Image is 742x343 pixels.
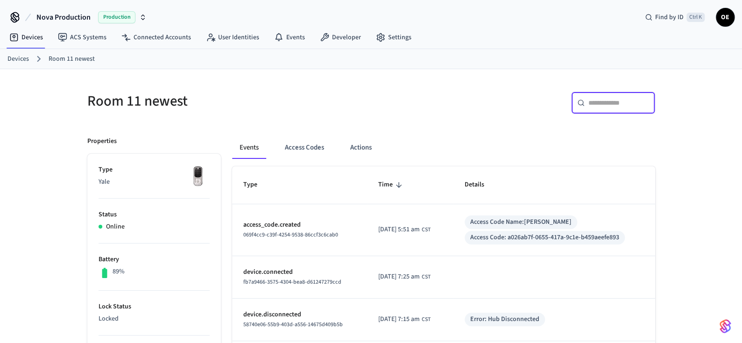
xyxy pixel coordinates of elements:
span: Production [98,11,135,23]
a: Devices [7,54,29,64]
p: device.connected [243,267,356,277]
a: Developer [312,29,368,46]
p: Battery [99,255,210,264]
button: Access Codes [277,136,332,159]
p: Locked [99,314,210,324]
p: Type [99,165,210,175]
button: Actions [343,136,379,159]
a: Events [267,29,312,46]
div: Asia/Shanghai [378,272,431,282]
span: Time [378,178,405,192]
div: Access Code: a026ab7f-0655-417a-9c1e-b459aeefe893 [470,233,619,243]
div: Find by IDCtrl K [637,9,712,26]
span: [DATE] 7:15 am [378,314,420,324]
div: Error: Hub Disconnected [470,314,539,324]
span: 069f4cc9-c39f-4254-9538-86ccf3c6cab0 [243,231,338,239]
span: Nova Production [36,12,91,23]
span: 58740e06-55b9-403d-a556-14675d409b5b [243,321,343,329]
div: Asia/Shanghai [378,314,431,324]
p: Lock Status [99,302,210,312]
p: Online [106,222,125,232]
p: access_code.created [243,220,356,230]
a: Connected Accounts [114,29,198,46]
span: Type [243,178,269,192]
span: CST [422,226,431,234]
p: Yale [99,177,210,187]
a: ACS Systems [50,29,114,46]
span: Find by ID [655,13,684,22]
span: CST [422,315,431,324]
button: OE [716,8,735,27]
span: [DATE] 7:25 am [378,272,420,282]
p: Properties [87,136,117,146]
span: Ctrl K [686,13,705,22]
p: device.disconnected [243,310,356,320]
span: Details [465,178,496,192]
span: fb7a9466-3575-4304-bea8-d61247279ccd [243,278,341,286]
a: Settings [368,29,419,46]
p: Status [99,210,210,220]
span: OE [717,9,734,26]
img: Yale Assure Touchscreen Wifi Smart Lock, Satin Nickel, Front [186,165,210,188]
a: Devices [2,29,50,46]
div: Access Code Name: [PERSON_NAME] [470,217,572,227]
span: CST [422,273,431,281]
button: Events [232,136,266,159]
h5: Room 11 newest [87,92,366,111]
a: User Identities [198,29,267,46]
div: ant example [232,136,655,159]
img: SeamLogoGradient.69752ec5.svg [720,319,731,334]
p: 89% [113,267,125,277]
a: Room 11 newest [49,54,95,64]
div: Asia/Shanghai [378,225,431,235]
span: [DATE] 5:51 am [378,225,420,235]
